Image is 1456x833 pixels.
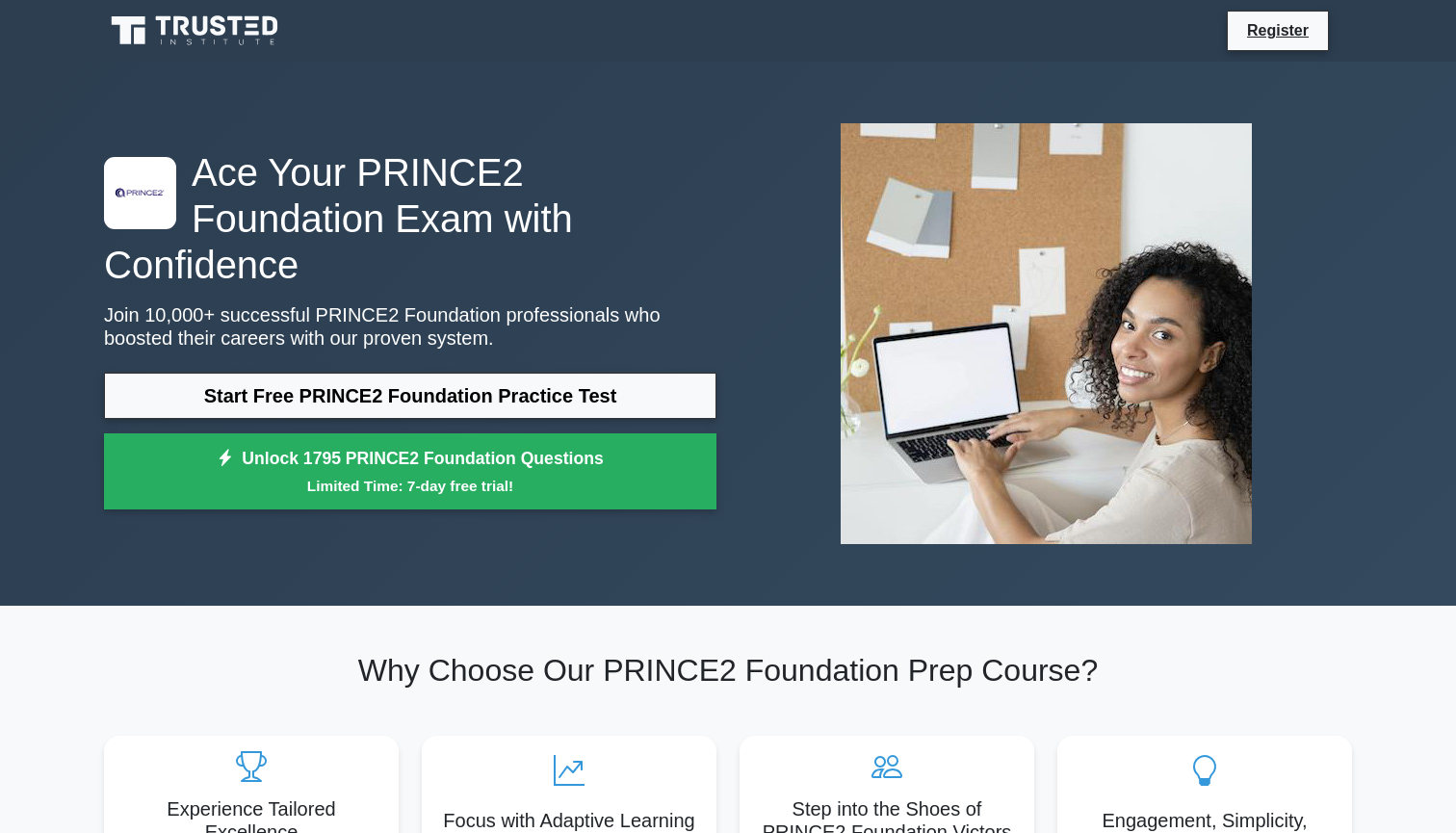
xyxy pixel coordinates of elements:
a: Register [1235,18,1320,42]
a: Unlock 1795 PRINCE2 Foundation QuestionsLimited Time: 7-day free trial! [104,433,716,510]
small: Limited Time: 7-day free trial! [128,475,692,497]
a: Start Free PRINCE2 Foundation Practice Test [104,373,716,419]
p: Join 10,000+ successful PRINCE2 Foundation professionals who boosted their careers with our prove... [104,303,716,350]
h5: Focus with Adaptive Learning [437,809,701,832]
h1: Ace Your PRINCE2 Foundation Exam with Confidence [104,149,716,288]
h2: Why Choose Our PRINCE2 Foundation Prep Course? [104,652,1352,689]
